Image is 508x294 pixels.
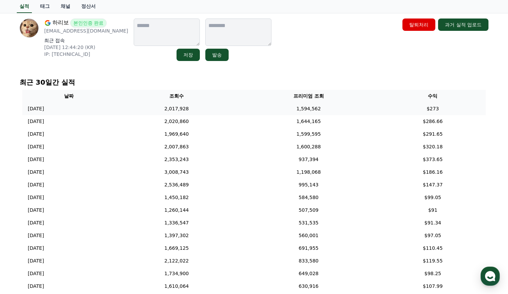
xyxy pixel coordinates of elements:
p: [DATE] [28,207,44,214]
p: [DATE] [28,232,44,239]
td: 2,122,022 [116,255,238,267]
td: 1,610,064 [116,280,238,293]
td: $320.18 [380,140,486,153]
td: $147.37 [380,179,486,191]
p: [DATE] [28,257,44,265]
td: 1,198,068 [238,166,380,179]
td: 1,450,182 [116,191,238,204]
td: 691,955 [238,242,380,255]
td: $119.55 [380,255,486,267]
td: 1,669,125 [116,242,238,255]
td: 584,580 [238,191,380,204]
p: 최근 30일간 실적 [20,77,488,87]
td: $98.25 [380,267,486,280]
td: $99.05 [380,191,486,204]
p: [DATE] [28,270,44,277]
a: 홈 [2,217,45,234]
th: 수익 [380,90,486,102]
td: 507,509 [238,204,380,217]
button: 저장 [177,49,200,61]
td: $110.45 [380,242,486,255]
span: 하리보 [52,19,69,27]
p: [DATE] [28,118,44,125]
a: 대화 [45,217,88,234]
td: 1,969,640 [116,128,238,140]
p: [DATE] 12:44:20 (KR) [44,44,128,51]
td: $91 [380,204,486,217]
td: 531,535 [238,217,380,229]
p: [DATE] [28,181,44,188]
p: [DATE] [28,283,44,290]
span: 설정 [106,228,114,233]
p: [DATE] [28,169,44,176]
td: 2,353,243 [116,153,238,166]
td: $186.16 [380,166,486,179]
td: $273 [380,102,486,115]
img: profile image [20,19,39,38]
button: 발송 [205,49,229,61]
p: [DATE] [28,105,44,112]
td: 630,916 [238,280,380,293]
td: 2,020,860 [116,115,238,128]
td: 1,594,562 [238,102,380,115]
p: [DATE] [28,194,44,201]
p: [DATE] [28,156,44,163]
p: [DATE] [28,245,44,252]
a: 설정 [88,217,132,234]
td: 3,008,743 [116,166,238,179]
td: 1,599,595 [238,128,380,140]
td: $107.99 [380,280,486,293]
td: 560,001 [238,229,380,242]
span: 본인인증 완료 [70,19,107,27]
td: 833,580 [238,255,380,267]
p: [DATE] [28,219,44,226]
td: $291.65 [380,128,486,140]
button: 과거 실적 업로드 [438,19,488,31]
td: 937,394 [238,153,380,166]
th: 프리미엄 조회 [238,90,380,102]
td: $91.34 [380,217,486,229]
td: 2,007,863 [116,140,238,153]
td: 2,536,489 [116,179,238,191]
th: 날짜 [22,90,116,102]
td: $97.05 [380,229,486,242]
button: 탈퇴처리 [402,19,435,31]
span: 홈 [22,228,26,233]
td: 1,600,288 [238,140,380,153]
p: [EMAIL_ADDRESS][DOMAIN_NAME] [44,27,128,34]
td: $373.65 [380,153,486,166]
td: 1,260,144 [116,204,238,217]
td: $286.66 [380,115,486,128]
td: 1,644,165 [238,115,380,128]
th: 조회수 [116,90,238,102]
span: 대화 [63,228,71,233]
p: IP: [TECHNICAL_ID] [44,51,128,58]
p: [DATE] [28,143,44,150]
p: [DATE] [28,131,44,138]
td: 1,734,900 [116,267,238,280]
td: 1,397,302 [116,229,238,242]
td: 649,028 [238,267,380,280]
p: 최근 접속 [44,37,128,44]
td: 1,336,547 [116,217,238,229]
td: 995,143 [238,179,380,191]
td: 2,017,928 [116,102,238,115]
